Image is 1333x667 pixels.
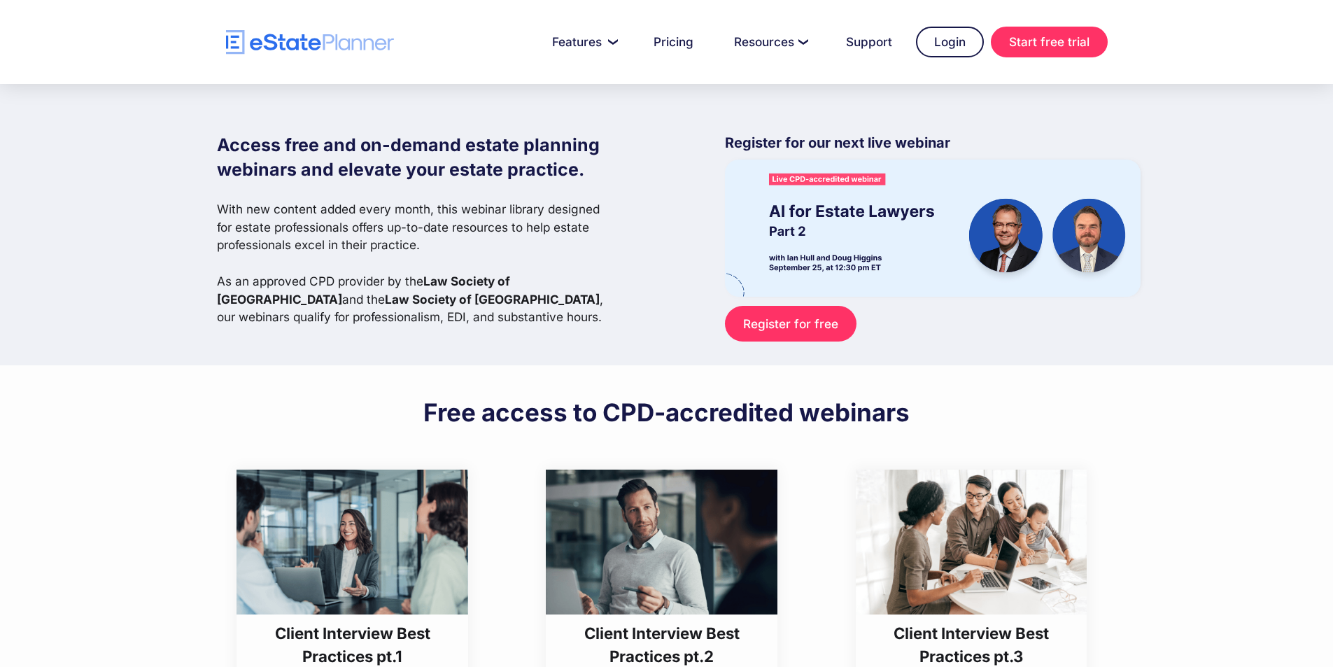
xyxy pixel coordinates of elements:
p: With new content added every month, this webinar library designed for estate professionals offers... [217,200,614,326]
a: Start free trial [991,27,1108,57]
p: Register for our next live webinar [725,133,1141,160]
img: eState Academy webinar [725,160,1141,296]
strong: Law Society of [GEOGRAPHIC_DATA] [385,292,600,307]
a: Support [829,28,909,56]
a: Login [916,27,984,57]
a: home [226,30,394,55]
a: Pricing [637,28,710,56]
a: Register for free [725,306,856,342]
h2: Free access to CPD-accredited webinars [423,397,910,428]
h1: Access free and on-demand estate planning webinars and elevate your estate practice. [217,133,614,182]
strong: Law Society of [GEOGRAPHIC_DATA] [217,274,510,307]
a: Features [535,28,630,56]
a: Resources [717,28,822,56]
